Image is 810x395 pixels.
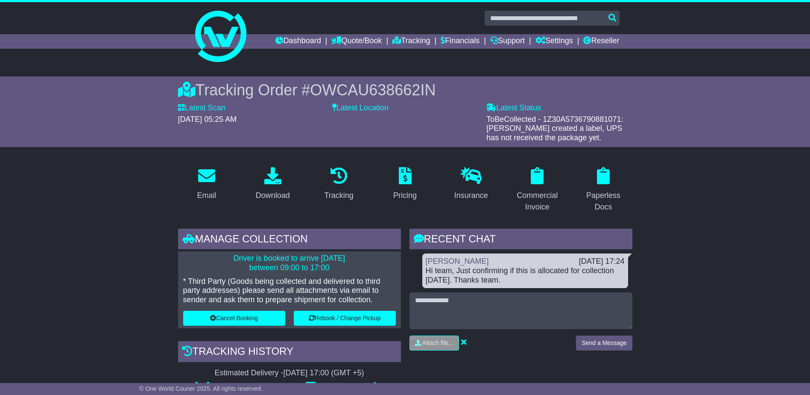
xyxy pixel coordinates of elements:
a: Quote/Book [331,34,382,49]
div: Tracking history [178,341,401,364]
a: [PERSON_NAME] [426,257,489,265]
a: Email [191,164,222,204]
div: Estimated Delivery - [178,368,401,378]
div: Hi team, Just confirming if this is allocated for collection [DATE]. Thanks team. [426,266,625,285]
a: Paperless Docs [575,164,632,216]
div: Commercial Invoice [514,190,561,213]
span: © One World Courier 2025. All rights reserved. [139,385,263,392]
a: Commercial Invoice [509,164,566,216]
a: Reseller [583,34,619,49]
label: Latest Status [486,103,541,113]
p: * Third Party (Goods being collected and delivered to third party addresses) please send all atta... [183,277,396,305]
label: Latest Scan [178,103,225,113]
a: Insurance [449,164,494,204]
a: Tracking [392,34,430,49]
button: Cancel Booking [183,311,285,326]
a: Tracking [319,164,359,204]
a: Download [250,164,295,204]
a: Pricing [388,164,422,204]
p: Driver is booked to arrive [DATE] between 09:00 to 17:00 [183,254,396,272]
a: Support [490,34,525,49]
div: Tracking [324,190,353,201]
div: Pricing [393,190,417,201]
button: Send a Message [576,336,632,351]
div: Paperless Docs [580,190,627,213]
div: Email [197,190,216,201]
div: Tracking Order # [178,81,632,99]
div: Manage collection [178,229,401,252]
a: Settings [535,34,573,49]
span: OWCAU638662IN [310,81,436,99]
div: [DATE] 17:00 (GMT +5) [284,368,364,378]
div: Download [256,190,290,201]
div: [DATE] 17:24 [579,257,625,266]
span: [DATE] 05:25 AM [178,115,237,124]
div: RECENT CHAT [409,229,632,252]
a: Financials [441,34,480,49]
button: Rebook / Change Pickup [294,311,396,326]
div: Insurance [454,190,488,201]
a: Dashboard [275,34,321,49]
span: ToBeCollected - 1Z30A5736790881071: [PERSON_NAME] created a label, UPS has not received the packa... [486,115,623,142]
label: Latest Location [332,103,389,113]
